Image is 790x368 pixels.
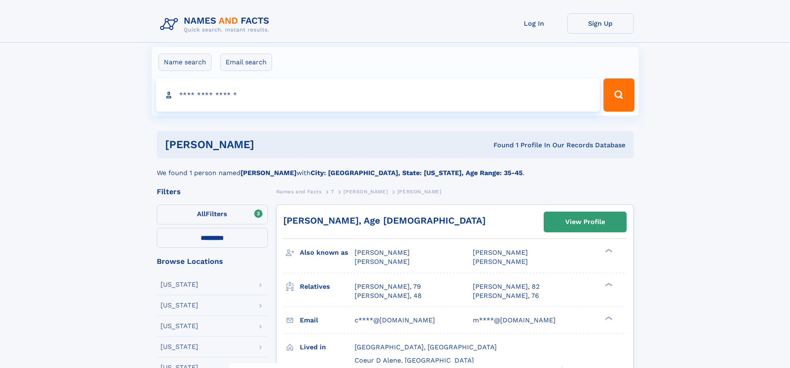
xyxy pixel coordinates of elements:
[355,249,410,256] span: [PERSON_NAME]
[300,246,355,260] h3: Also known as
[283,215,486,226] a: [PERSON_NAME], Age [DEMOGRAPHIC_DATA]
[241,169,297,177] b: [PERSON_NAME]
[567,13,634,34] a: Sign Up
[473,249,528,256] span: [PERSON_NAME]
[157,158,634,178] div: We found 1 person named with .
[603,282,613,287] div: ❯
[355,343,497,351] span: [GEOGRAPHIC_DATA], [GEOGRAPHIC_DATA]
[158,54,211,71] label: Name search
[157,205,268,224] label: Filters
[343,189,388,195] span: [PERSON_NAME]
[473,282,540,291] a: [PERSON_NAME], 82
[300,340,355,354] h3: Lived in
[355,282,421,291] a: [PERSON_NAME], 79
[220,54,272,71] label: Email search
[603,248,613,253] div: ❯
[165,139,374,150] h1: [PERSON_NAME]
[276,186,322,197] a: Names and Facts
[501,13,567,34] a: Log In
[160,281,198,288] div: [US_STATE]
[343,186,388,197] a: [PERSON_NAME]
[157,258,268,265] div: Browse Locations
[603,315,613,321] div: ❯
[160,344,198,350] div: [US_STATE]
[197,210,206,218] span: All
[355,258,410,266] span: [PERSON_NAME]
[157,13,276,36] img: Logo Names and Facts
[473,291,539,300] a: [PERSON_NAME], 76
[331,189,334,195] span: T
[565,212,605,232] div: View Profile
[311,169,523,177] b: City: [GEOGRAPHIC_DATA], State: [US_STATE], Age Range: 35-45
[300,280,355,294] h3: Relatives
[160,302,198,309] div: [US_STATE]
[374,141,625,150] div: Found 1 Profile In Our Records Database
[355,356,474,364] span: Coeur D Alene, [GEOGRAPHIC_DATA]
[355,291,422,300] a: [PERSON_NAME], 48
[160,323,198,329] div: [US_STATE]
[397,189,442,195] span: [PERSON_NAME]
[300,313,355,327] h3: Email
[157,188,268,195] div: Filters
[603,78,634,112] button: Search Button
[544,212,626,232] a: View Profile
[156,78,600,112] input: search input
[331,186,334,197] a: T
[473,258,528,266] span: [PERSON_NAME]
